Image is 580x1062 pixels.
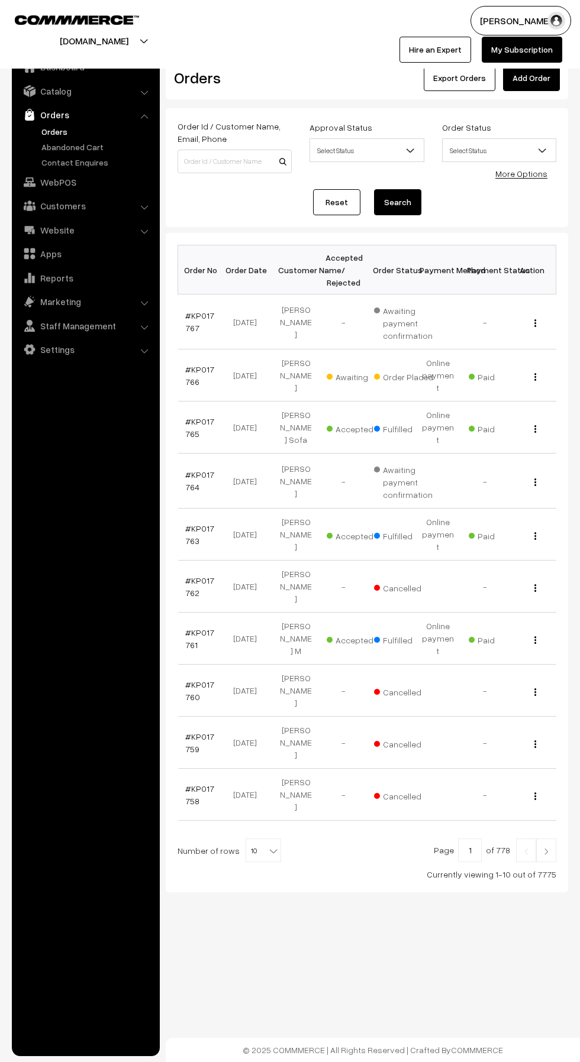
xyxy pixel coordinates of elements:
[327,527,386,542] span: Accepted
[424,65,495,91] button: Export Orders
[443,140,556,161] span: Select Status
[185,470,214,492] a: #KP017764
[451,1045,503,1055] a: COMMMERCE
[272,769,320,821] td: [PERSON_NAME]
[320,245,367,294] th: Accepted / Rejected
[185,310,214,333] a: #KP017767
[414,349,462,402] td: Online payment
[225,509,272,561] td: [DATE]
[15,291,156,312] a: Marketing
[320,294,367,349] td: -
[462,769,509,821] td: -
[15,219,156,241] a: Website
[469,420,528,435] span: Paid
[185,627,214,650] a: #KP017761
[534,532,536,540] img: Menu
[414,613,462,665] td: Online payment
[272,454,320,509] td: [PERSON_NAME]
[272,402,320,454] td: [PERSON_NAME] Sofa
[38,125,156,138] a: Orders
[327,420,386,435] span: Accepted
[462,717,509,769] td: -
[327,368,386,383] span: Awaiting
[374,189,421,215] button: Search
[534,319,536,327] img: Menu
[225,665,272,717] td: [DATE]
[374,631,433,646] span: Fulfilled
[18,26,170,56] button: [DOMAIN_NAME]
[225,613,272,665] td: [DATE]
[185,731,214,754] a: #KP017759
[534,425,536,433] img: Menu
[15,315,156,336] a: Staff Management
[374,683,433,698] span: Cancelled
[414,402,462,454] td: Online payment
[225,294,272,349] td: [DATE]
[534,584,536,592] img: Menu
[320,561,367,613] td: -
[374,302,433,342] span: Awaiting payment confirmation
[225,245,272,294] th: Order Date
[414,245,462,294] th: Payment Method
[495,169,547,179] a: More Options
[225,769,272,821] td: [DATE]
[320,454,367,509] td: -
[272,245,320,294] th: Customer Name
[471,6,571,35] button: [PERSON_NAME]
[272,294,320,349] td: [PERSON_NAME]
[374,579,433,594] span: Cancelled
[246,839,281,863] span: 10
[38,156,156,169] a: Contact Enquires
[313,189,360,215] a: Reset
[225,402,272,454] td: [DATE]
[15,171,156,193] a: WebPOS
[320,665,367,717] td: -
[469,527,528,542] span: Paid
[225,349,272,402] td: [DATE]
[503,65,560,91] a: Add Order
[272,717,320,769] td: [PERSON_NAME]
[327,631,386,646] span: Accepted
[399,37,471,63] a: Hire an Expert
[15,339,156,360] a: Settings
[178,120,292,145] label: Order Id / Customer Name, Email, Phone
[547,12,565,30] img: user
[185,783,214,806] a: #KP017758
[320,717,367,769] td: -
[469,631,528,646] span: Paid
[15,80,156,102] a: Catalog
[178,150,292,173] input: Order Id / Customer Name / Customer Email / Customer Phone
[374,735,433,750] span: Cancelled
[534,373,536,381] img: Menu
[185,679,214,702] a: #KP017760
[272,349,320,402] td: [PERSON_NAME]
[15,195,156,216] a: Customers
[310,121,372,134] label: Approval Status
[442,121,491,134] label: Order Status
[246,838,281,862] span: 10
[367,245,414,294] th: Order Status
[225,717,272,769] td: [DATE]
[15,243,156,264] a: Apps
[178,868,556,880] div: Currently viewing 1-10 out of 7775
[225,561,272,613] td: [DATE]
[462,665,509,717] td: -
[462,245,509,294] th: Payment Status
[166,1038,580,1062] footer: © 2025 COMMMERCE | All Rights Reserved | Crafted By
[462,454,509,509] td: -
[374,420,433,435] span: Fulfilled
[541,848,552,855] img: Right
[482,37,562,63] a: My Subscription
[272,665,320,717] td: [PERSON_NAME]
[320,769,367,821] td: -
[521,848,531,855] img: Left
[414,509,462,561] td: Online payment
[509,245,556,294] th: Action
[185,575,214,598] a: #KP017762
[442,138,556,162] span: Select Status
[534,478,536,486] img: Menu
[15,104,156,125] a: Orders
[310,140,423,161] span: Select Status
[374,787,433,802] span: Cancelled
[310,138,424,162] span: Select Status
